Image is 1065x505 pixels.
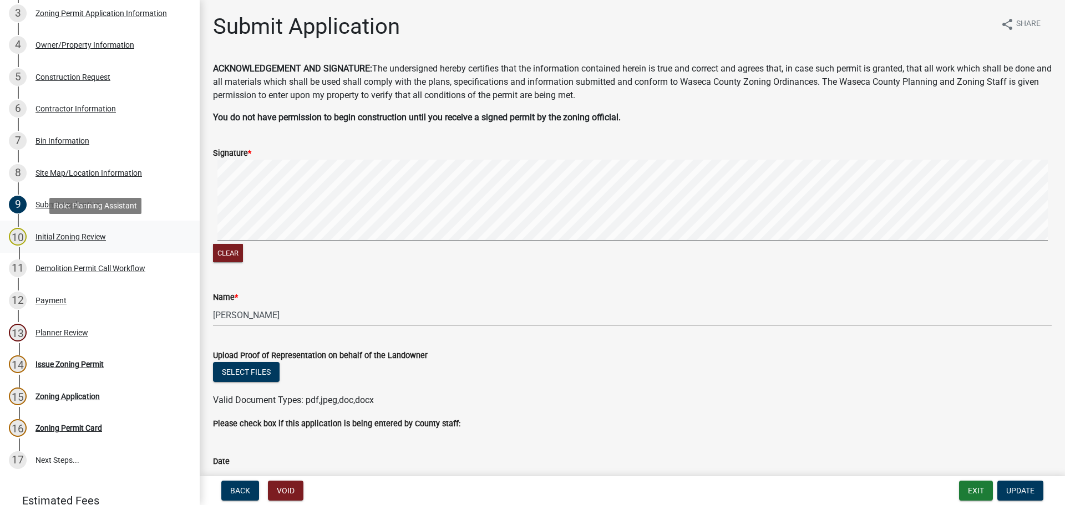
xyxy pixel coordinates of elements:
[9,259,27,277] div: 11
[9,36,27,54] div: 4
[49,198,141,214] div: Role: Planning Assistant
[9,100,27,118] div: 6
[35,329,88,336] div: Planner Review
[213,13,400,40] h1: Submit Application
[9,132,27,150] div: 7
[230,486,250,495] span: Back
[35,201,100,208] div: Submit Application
[35,73,110,81] div: Construction Request
[213,150,251,157] label: Signature
[9,419,27,437] div: 16
[35,360,104,368] div: Issue Zoning Permit
[9,387,27,405] div: 15
[35,264,145,272] div: Demolition Permit Call Workflow
[35,297,67,304] div: Payment
[9,451,27,469] div: 17
[213,362,280,382] button: Select files
[213,458,230,466] label: Date
[9,324,27,341] div: 13
[997,481,1043,501] button: Update
[992,13,1049,35] button: shareShare
[35,424,102,432] div: Zoning Permit Card
[213,112,621,123] strong: You do not have permission to begin construction until you receive a signed permit by the zoning ...
[35,137,89,145] div: Bin Information
[213,420,460,428] label: Please check box if this application is being entered by County staff:
[959,481,993,501] button: Exit
[1016,18,1041,31] span: Share
[9,4,27,22] div: 3
[213,294,238,302] label: Name
[1001,18,1014,31] i: share
[213,244,243,262] button: Clear
[9,228,27,246] div: 10
[9,355,27,373] div: 14
[213,352,428,360] label: Upload Proof of Representation on behalf of the Landowner
[35,169,142,177] div: Site Map/Location Information
[221,481,259,501] button: Back
[35,105,116,113] div: Contractor Information
[9,68,27,86] div: 5
[213,395,374,405] span: Valid Document Types: pdf,jpeg,doc,docx
[9,164,27,182] div: 8
[213,63,372,74] strong: ACKNOWLEDGEMENT AND SIGNATURE:
[35,392,100,400] div: Zoning Application
[1006,486,1034,495] span: Update
[9,196,27,213] div: 9
[213,62,1052,102] p: The undersigned hereby certifies that the information contained herein is true and correct and ag...
[268,481,303,501] button: Void
[35,41,134,49] div: Owner/Property Information
[35,9,167,17] div: Zoning Permit Application Information
[9,292,27,309] div: 12
[35,233,106,241] div: Initial Zoning Review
